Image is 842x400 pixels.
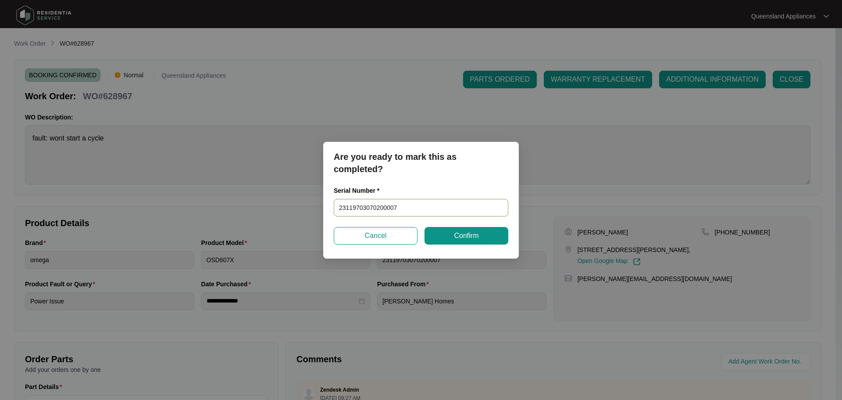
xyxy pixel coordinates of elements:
span: Cancel [365,231,387,241]
button: Confirm [425,227,508,245]
button: Cancel [334,227,417,245]
p: Are you ready to mark this as [334,151,508,163]
label: Serial Number * [334,186,386,195]
span: Confirm [454,231,478,241]
p: completed? [334,163,508,175]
